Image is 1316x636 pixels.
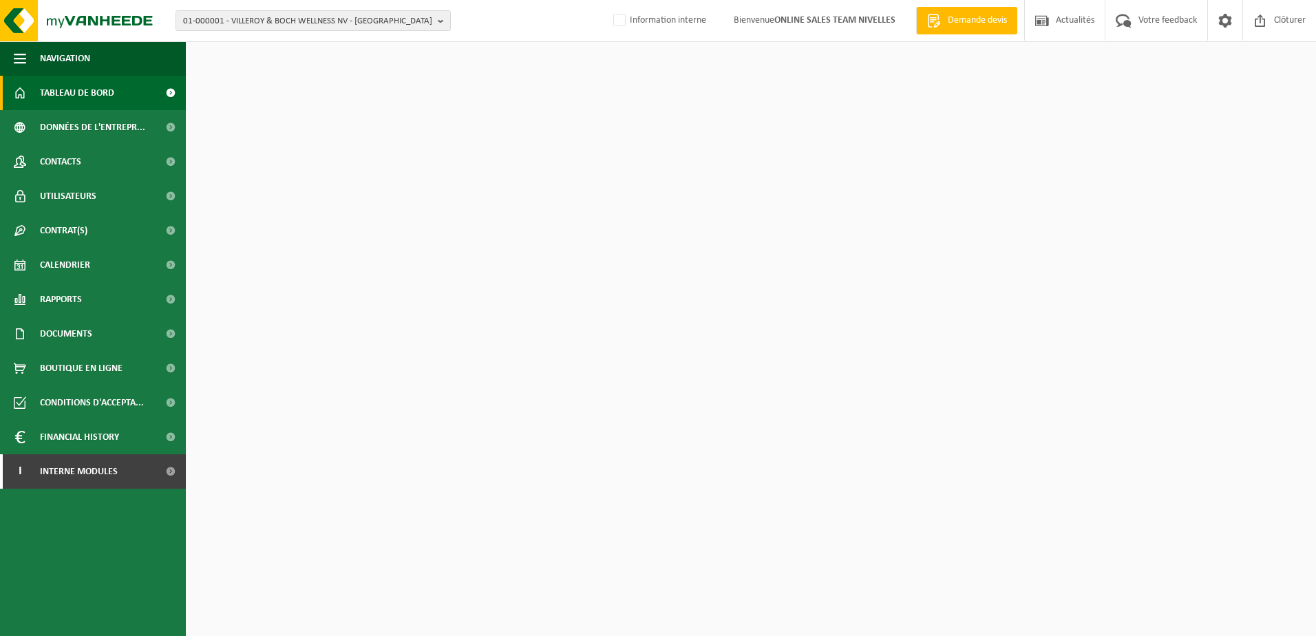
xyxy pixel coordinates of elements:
[40,351,123,385] span: Boutique en ligne
[40,248,90,282] span: Calendrier
[40,213,87,248] span: Contrat(s)
[40,110,145,145] span: Données de l'entrepr...
[183,11,432,32] span: 01-000001 - VILLEROY & BOCH WELLNESS NV - [GEOGRAPHIC_DATA]
[944,14,1010,28] span: Demande devis
[40,179,96,213] span: Utilisateurs
[40,282,82,317] span: Rapports
[40,145,81,179] span: Contacts
[40,454,118,489] span: Interne modules
[14,454,26,489] span: I
[176,10,451,31] button: 01-000001 - VILLEROY & BOCH WELLNESS NV - [GEOGRAPHIC_DATA]
[916,7,1017,34] a: Demande devis
[40,420,119,454] span: Financial History
[774,15,895,25] strong: ONLINE SALES TEAM NIVELLES
[40,76,114,110] span: Tableau de bord
[611,10,706,31] label: Information interne
[40,41,90,76] span: Navigation
[40,317,92,351] span: Documents
[40,385,144,420] span: Conditions d'accepta...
